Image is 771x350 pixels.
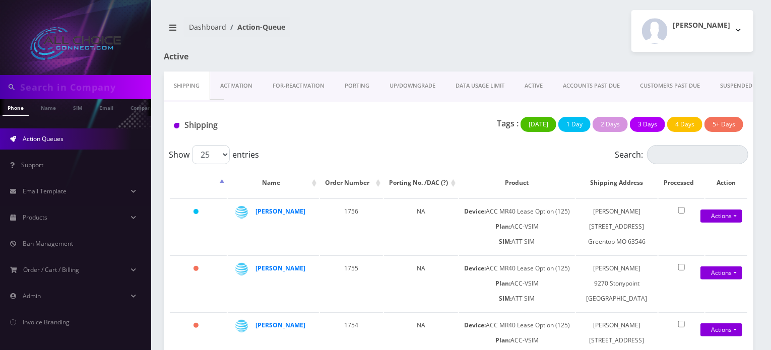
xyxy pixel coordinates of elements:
[192,145,230,164] select: Showentries
[667,117,702,132] button: 4 Days
[174,123,179,128] img: Shipping
[384,255,458,311] td: NA
[495,279,510,288] b: Plan:
[384,168,458,197] th: Porting No. /DAC (?): activate to sort column ascending
[704,117,743,132] button: 5+ Days
[164,52,350,61] h1: Active
[710,72,762,100] a: SUSPENDED
[576,255,658,311] td: [PERSON_NAME] 9270 Stonypoint [GEOGRAPHIC_DATA]
[631,10,753,52] button: [PERSON_NAME]
[189,22,226,32] a: Dashboard
[164,72,210,100] a: Shipping
[263,72,335,100] a: FOR-REActivation
[459,198,575,254] td: ACC MR40 Lease Option (125) ACC-VSIM ATT SIM
[630,117,665,132] button: 3 Days
[558,117,591,132] button: 1 Day
[174,120,354,130] h1: Shipping
[576,198,658,254] td: [PERSON_NAME] [STREET_ADDRESS] Greentop MO 63546
[593,117,628,132] button: 2 Days
[125,99,159,115] a: Company
[255,264,305,272] a: [PERSON_NAME]
[521,117,556,132] button: [DATE]
[20,78,149,97] input: Search in Company
[379,72,445,100] a: UP/DOWNGRADE
[384,198,458,254] td: NA
[630,72,710,100] a: CUSTOMERS PAST DUE
[23,213,47,222] span: Products
[335,72,379,100] a: PORTING
[169,145,259,164] label: Show entries
[320,198,383,254] td: 1756
[647,145,748,164] input: Search:
[445,72,515,100] a: DATA USAGE LIMIT
[705,168,747,197] th: Action
[21,161,43,169] span: Support
[459,168,575,197] th: Product
[700,209,742,223] a: Actions
[23,134,63,143] span: Action Queues
[615,145,748,164] label: Search:
[673,21,730,30] h2: [PERSON_NAME]
[23,292,41,300] span: Admin
[576,168,658,197] th: Shipping Address
[464,264,486,272] b: Device:
[320,255,383,311] td: 1755
[30,27,121,60] img: All Choice Connect
[23,239,73,248] span: Ban Management
[320,168,383,197] th: Order Number: activate to sort column ascending
[659,168,704,197] th: Processed: activate to sort column ascending
[515,72,553,100] a: ACTIVE
[164,17,451,45] nav: breadcrumb
[459,255,575,311] td: ACC MR40 Lease Option (125) ACC-VSIM ATT SIM
[23,318,70,326] span: Invoice Branding
[170,168,227,197] th: : activate to sort column descending
[495,336,510,344] b: Plan:
[94,99,118,115] a: Email
[497,117,519,129] p: Tags :
[255,321,305,329] a: [PERSON_NAME]
[553,72,630,100] a: ACCOUNTS PAST DUE
[700,266,742,279] a: Actions
[255,207,305,216] a: [PERSON_NAME]
[228,168,319,197] th: Name: activate to sort column ascending
[68,99,87,115] a: SIM
[464,207,486,216] b: Device:
[495,222,510,231] b: Plan:
[499,294,511,303] b: SIM:
[226,22,285,32] li: Action-Queue
[210,72,263,100] a: Activation
[464,321,486,329] b: Device:
[24,265,80,274] span: Order / Cart / Billing
[3,99,29,116] a: Phone
[36,99,61,115] a: Name
[700,323,742,336] a: Actions
[499,237,511,246] b: SIM:
[23,187,67,195] span: Email Template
